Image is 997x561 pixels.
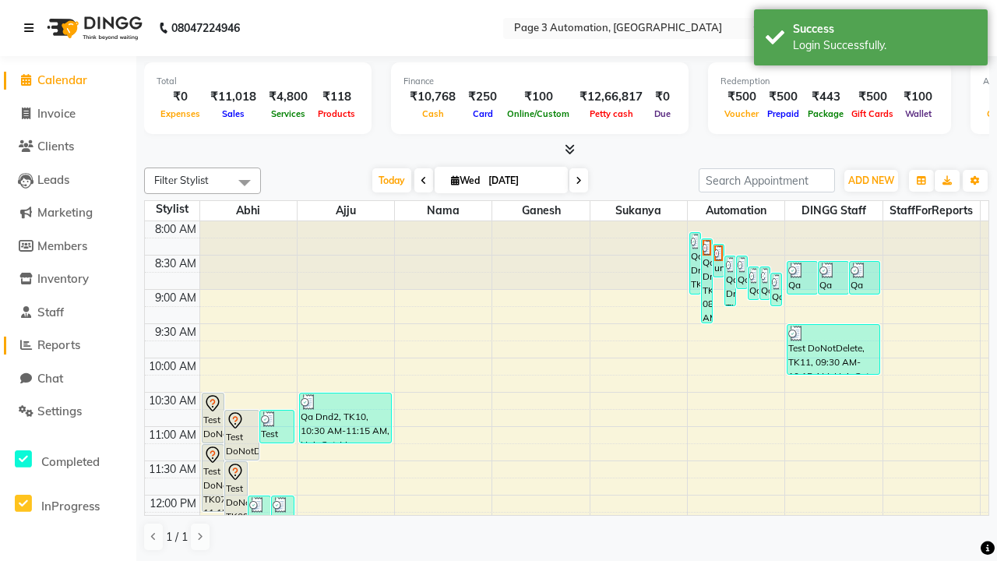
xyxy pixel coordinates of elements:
div: 10:00 AM [146,358,199,375]
span: Cash [418,108,448,119]
span: DINGG Staff [785,201,882,221]
span: Staff [37,305,64,319]
div: Stylist [145,201,199,217]
span: Products [314,108,359,119]
div: Total [157,75,359,88]
span: Sales [218,108,248,119]
div: Login Successfully. [793,37,976,54]
div: Redemption [720,75,939,88]
span: Petty cash [586,108,637,119]
div: ₹443 [804,88,847,106]
span: Ajju [298,201,394,221]
div: Qa Dnd2, TK22, 08:10 AM-09:05 AM, Special Hair Wash- Men [690,233,700,294]
div: Qa Dnd2, TK23, 08:40 AM-09:10 AM, Hair Cut By Expert-Men [749,267,759,299]
span: Leads [37,172,69,187]
div: 9:00 AM [152,290,199,306]
a: Clients [4,138,132,156]
div: 10:30 AM [146,393,199,409]
span: Ganesh [492,201,589,221]
span: Package [804,108,847,119]
a: Reports [4,337,132,355]
div: 11:00 AM [146,427,199,443]
div: ₹11,018 [204,88,262,106]
div: ₹118 [314,88,359,106]
div: ₹0 [649,88,676,106]
div: Qa Dnd2, TK21, 08:35 AM-09:05 AM, Hair cut Below 12 years (Boy) [850,262,879,294]
div: 8:00 AM [152,221,199,238]
span: InProgress [41,499,100,513]
span: StaffForReports [883,201,980,221]
div: Qa Dnd2, TK10, 10:30 AM-11:15 AM, Hair Cut-Men [300,393,391,443]
div: Finance [403,75,676,88]
span: Services [267,108,309,119]
a: Invoice [4,105,132,123]
span: Filter Stylist [154,174,209,186]
span: 1 / 1 [166,529,188,545]
div: ₹0 [157,88,204,106]
div: 9:30 AM [152,324,199,340]
input: 2025-09-03 [484,169,562,192]
input: Search Appointment [699,168,835,192]
div: Success [793,21,976,37]
div: ₹10,768 [403,88,462,106]
span: Marketing [37,205,93,220]
div: ₹250 [462,88,503,106]
div: ₹100 [503,88,573,106]
div: Test DoNotDelete, TK11, 09:30 AM-10:15 AM, Hair Cut-Men [787,325,879,374]
div: Qa Dnd2, TK26, 08:30 AM-09:15 AM, Hair Cut-Men [725,256,735,305]
a: Calendar [4,72,132,90]
span: Sukanya [590,201,687,221]
span: Voucher [720,108,763,119]
b: 08047224946 [171,6,240,50]
span: ADD NEW [848,175,894,186]
div: Test DoNotDelete, TK06, 10:30 AM-11:15 AM, Hair Cut-Men [203,393,224,443]
div: Qa Dnd2, TK18, 08:30 AM-09:00 AM, Hair cut Below 12 years (Boy) [737,256,747,288]
span: Online/Custom [503,108,573,119]
span: Chat [37,371,63,386]
span: Today [372,168,411,192]
span: Nama [395,201,491,221]
span: Settings [37,404,82,418]
span: Clients [37,139,74,153]
span: Members [37,238,87,253]
div: ₹500 [720,88,763,106]
a: Chat [4,370,132,388]
span: Invoice [37,106,76,121]
div: ₹12,66,817 [573,88,649,106]
div: Qa Dnd2, TK17, 08:15 AM-09:30 AM, Hair Cut By Expert-Men,Hair Cut-Men [702,239,712,323]
span: Abhi [200,201,297,221]
div: Qa Dnd2, TK20, 08:35 AM-09:05 AM, Hair Cut By Expert-Men [819,262,848,294]
div: Test DoNotDelete, TK07, 11:15 AM-12:15 PM, Hair Cut-Women [203,445,224,511]
div: 12:00 PM [146,496,199,512]
div: Test DoNotDelete, TK08, 10:45 AM-11:30 AM, Hair Cut-Men [225,411,259,460]
div: Qa Dnd2, TK24, 08:40 AM-09:10 AM, Hair Cut By Expert-Men [760,267,770,299]
span: Prepaid [763,108,803,119]
div: ₹4,800 [262,88,314,106]
span: Expenses [157,108,204,119]
div: Test DoNotDelete, TK12, 10:45 AM-11:15 AM, Hair Cut By Expert-Men [260,411,294,443]
button: ADD NEW [844,170,898,192]
span: Automation [688,201,784,221]
span: Wed [447,175,484,186]
a: Marketing [4,204,132,222]
a: Inventory [4,270,132,288]
span: Completed [41,454,100,469]
a: Settings [4,403,132,421]
div: Test DoNotDelete, TK09, 11:30 AM-12:30 PM, Hair Cut-Women [225,462,247,528]
span: Due [650,108,675,119]
span: Card [469,108,497,119]
a: Leads [4,171,132,189]
a: Members [4,238,132,256]
div: 11:30 AM [146,461,199,478]
div: Qa Dnd2, TK25, 08:45 AM-09:15 AM, Hair Cut By Expert-Men [771,273,781,305]
img: logo [40,6,146,50]
a: Staff [4,304,132,322]
div: undefined, TK16, 08:20 AM-08:50 AM, Hair cut Below 12 years (Boy) [713,245,724,277]
span: Inventory [37,271,89,286]
div: ₹100 [897,88,939,106]
div: Qa Dnd2, TK19, 08:35 AM-09:05 AM, Hair Cut By Expert-Men [787,262,817,294]
div: 8:30 AM [152,256,199,272]
div: Test DoNotDelete, TK14, 12:00 PM-12:45 PM, Hair Cut-Men [272,496,294,545]
span: Calendar [37,72,87,87]
span: Reports [37,337,80,352]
